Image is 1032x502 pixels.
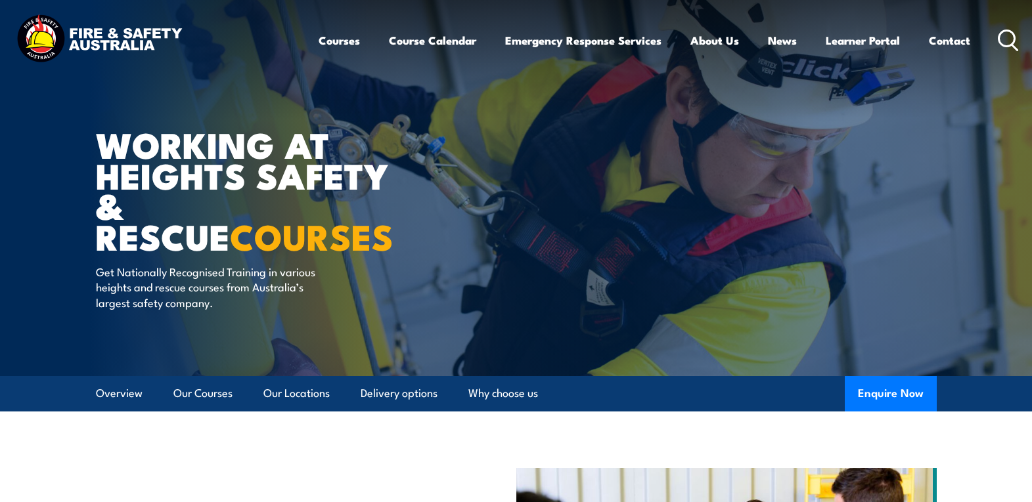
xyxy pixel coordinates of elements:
[230,208,393,262] strong: COURSES
[96,264,336,310] p: Get Nationally Recognised Training in various heights and rescue courses from Australia’s largest...
[389,23,476,58] a: Course Calendar
[263,376,330,411] a: Our Locations
[96,376,143,411] a: Overview
[319,23,360,58] a: Courses
[826,23,900,58] a: Learner Portal
[690,23,739,58] a: About Us
[845,376,937,411] button: Enquire Now
[929,23,970,58] a: Contact
[96,129,420,251] h1: WORKING AT HEIGHTS SAFETY & RESCUE
[505,23,662,58] a: Emergency Response Services
[768,23,797,58] a: News
[173,376,233,411] a: Our Courses
[361,376,437,411] a: Delivery options
[468,376,538,411] a: Why choose us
